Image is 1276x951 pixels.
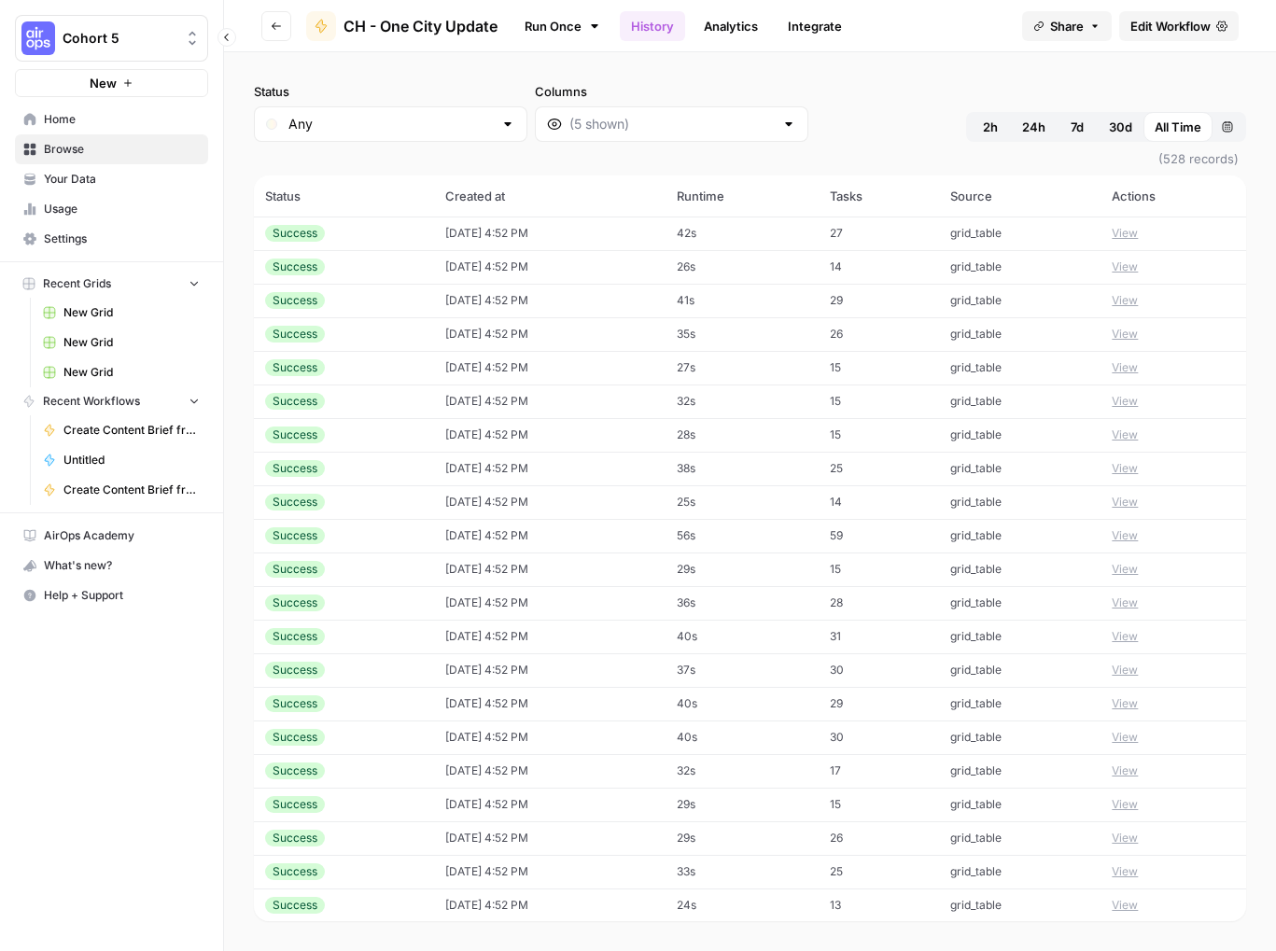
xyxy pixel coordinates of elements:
td: 42s [666,217,819,250]
td: grid_table [939,888,1101,922]
div: Success [265,393,325,410]
div: Success [265,225,325,242]
td: grid_table [939,452,1101,485]
a: CH - One City Update [306,11,498,41]
td: grid_table [939,788,1101,821]
td: 27 [819,217,939,250]
span: Edit Workflow [1130,17,1211,35]
button: View [1112,830,1138,846]
td: [DATE] 4:52 PM [434,720,666,754]
a: AirOps Academy [15,521,208,551]
td: 29 [819,284,939,317]
button: View [1112,863,1138,880]
button: Workspace: Cohort 5 [15,15,208,62]
td: 14 [819,250,939,284]
button: View [1112,393,1138,410]
a: Edit Workflow [1119,11,1239,41]
td: [DATE] 4:52 PM [434,586,666,620]
a: Integrate [777,11,853,41]
span: Recent Workflows [43,393,140,410]
td: grid_table [939,855,1101,888]
td: 25 [819,855,939,888]
button: View [1112,259,1138,275]
div: Success [265,259,325,275]
td: 29s [666,821,819,855]
button: View [1112,561,1138,578]
a: Run Once [512,10,612,42]
td: 27s [666,351,819,385]
td: 40s [666,620,819,653]
button: View [1112,292,1138,309]
button: Help + Support [15,580,208,610]
div: Success [265,427,325,443]
button: View [1112,326,1138,343]
td: 29s [666,552,819,586]
th: Created at [434,175,666,217]
td: 30 [819,653,939,687]
td: 14 [819,485,939,519]
input: (5 shown) [569,115,774,133]
span: Untitled [63,452,200,469]
th: Tasks [819,175,939,217]
td: 25 [819,452,939,485]
td: [DATE] 4:52 PM [434,485,666,519]
span: New Grid [63,364,200,381]
span: 2h [983,118,998,136]
a: Create Content Brief from Keyword [35,475,208,505]
div: Success [265,762,325,779]
span: New [90,74,117,92]
div: Success [265,695,325,712]
td: 36s [666,586,819,620]
span: CH - One City Update [344,15,498,37]
td: [DATE] 4:52 PM [434,620,666,653]
span: Home [44,111,200,128]
label: Columns [535,82,808,101]
button: Recent Workflows [15,387,208,415]
button: 30d [1098,112,1143,142]
div: Success [265,359,325,376]
a: Untitled [35,445,208,475]
div: Success [265,662,325,678]
td: grid_table [939,821,1101,855]
td: 15 [819,385,939,418]
th: Source [939,175,1101,217]
td: [DATE] 4:52 PM [434,888,666,922]
a: New Grid [35,328,208,357]
td: [DATE] 4:52 PM [434,855,666,888]
button: View [1112,695,1138,712]
td: grid_table [939,653,1101,687]
button: 2h [970,112,1011,142]
button: View [1112,796,1138,813]
div: Success [265,830,325,846]
div: Success [265,863,325,880]
td: grid_table [939,217,1101,250]
button: View [1112,729,1138,746]
a: New Grid [35,298,208,328]
td: 40s [666,687,819,720]
td: grid_table [939,317,1101,351]
td: grid_table [939,620,1101,653]
td: grid_table [939,519,1101,552]
td: [DATE] 4:52 PM [434,653,666,687]
button: View [1112,460,1138,477]
td: grid_table [939,754,1101,788]
td: 28s [666,418,819,452]
span: New Grid [63,334,200,351]
td: 40s [666,720,819,754]
span: Browse [44,141,200,158]
td: 15 [819,418,939,452]
button: View [1112,897,1138,914]
div: Success [265,460,325,477]
td: [DATE] 4:52 PM [434,284,666,317]
td: grid_table [939,586,1101,620]
span: Usage [44,201,200,217]
div: Success [265,729,325,746]
td: [DATE] 4:52 PM [434,317,666,351]
td: [DATE] 4:52 PM [434,519,666,552]
td: grid_table [939,250,1101,284]
a: Settings [15,224,208,254]
button: 7d [1057,112,1098,142]
a: History [620,11,685,41]
span: All Time [1155,118,1201,136]
td: 35s [666,317,819,351]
